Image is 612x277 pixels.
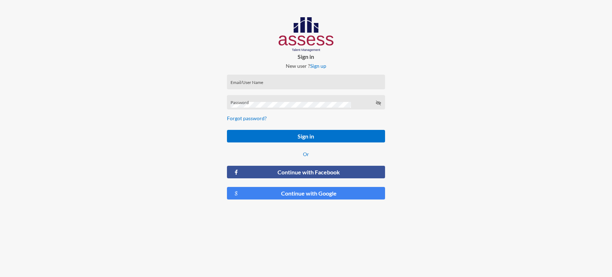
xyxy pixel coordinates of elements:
[310,63,326,69] a: Sign up
[279,17,333,52] img: AssessLogoo.svg
[221,53,391,60] p: Sign in
[227,166,385,178] button: Continue with Facebook
[227,115,267,121] a: Forgot password?
[227,151,385,157] p: Or
[227,187,385,199] button: Continue with Google
[221,63,391,69] p: New user ?
[227,130,385,142] button: Sign in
